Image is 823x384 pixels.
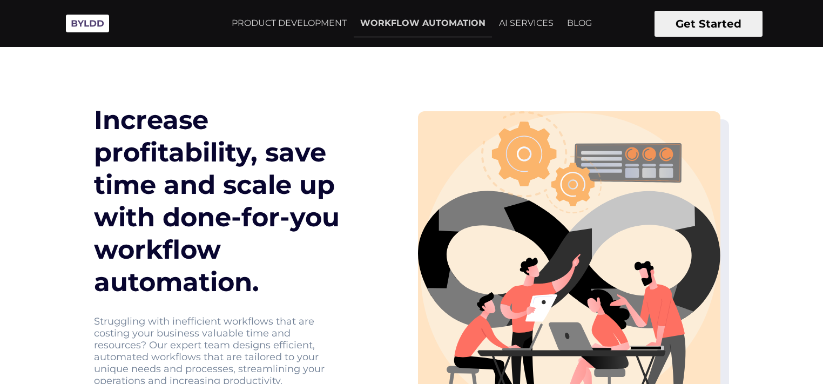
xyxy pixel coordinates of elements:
[225,10,353,37] a: PRODUCT DEVELOPMENT
[94,104,368,298] h1: Increase profitability, save time and scale up with done-for-you workflow automation.
[493,10,560,37] a: AI SERVICES
[561,10,598,37] a: BLOG
[354,10,492,37] a: WORKFLOW AUTOMATION
[60,9,114,38] img: Byldd - Product Development Company
[655,11,763,37] button: Get Started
